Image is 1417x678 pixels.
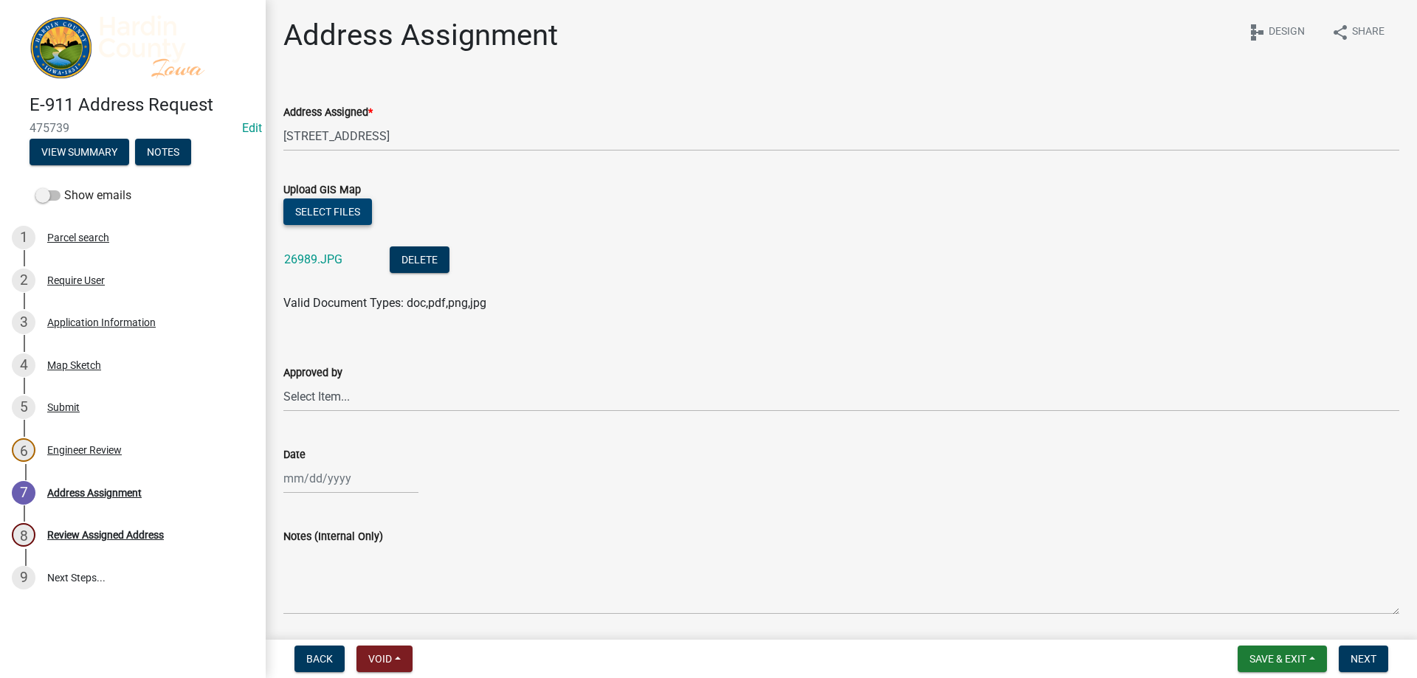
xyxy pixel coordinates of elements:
a: 26989.JPG [284,252,342,266]
button: Select files [283,198,372,225]
span: Save & Exit [1249,653,1306,665]
label: Show emails [35,187,131,204]
input: mm/dd/yyyy [283,463,418,494]
div: 5 [12,395,35,419]
button: Back [294,646,345,672]
label: Upload GIS Map [283,185,361,196]
label: Address Assigned [283,108,373,118]
label: Approved by [283,368,342,378]
div: 3 [12,311,35,334]
div: 2 [12,269,35,292]
div: Parcel search [47,232,109,243]
div: Address Assignment [47,488,142,498]
i: schema [1248,24,1266,41]
div: 4 [12,353,35,377]
a: Edit [242,121,262,135]
button: shareShare [1320,18,1396,46]
button: schemaDesign [1236,18,1317,46]
span: Share [1352,24,1385,41]
span: Design [1269,24,1305,41]
label: Notes (Internal Only) [283,532,383,542]
button: Next [1339,646,1388,672]
span: Void [368,653,392,665]
wm-modal-confirm: Notes [135,148,191,159]
span: Next [1351,653,1376,665]
div: 8 [12,523,35,547]
wm-modal-confirm: Edit Application Number [242,121,262,135]
div: Require User [47,275,105,286]
div: 9 [12,566,35,589]
button: View Summary [30,139,129,165]
span: 475739 [30,121,236,135]
wm-modal-confirm: Delete Document [390,254,449,268]
div: Map Sketch [47,360,101,370]
button: Save & Exit [1238,646,1327,672]
div: 1 [12,226,35,249]
button: Void [356,646,413,672]
span: Valid Document Types: doc,pdf,png,jpg [283,296,486,310]
div: Review Assigned Address [47,530,164,540]
div: Application Information [47,317,156,328]
h4: E-911 Address Request [30,94,254,116]
wm-modal-confirm: Summary [30,148,129,159]
div: 7 [12,481,35,505]
img: Hardin County, Iowa [30,15,242,79]
button: Notes [135,139,191,165]
h1: Address Assignment [283,18,558,53]
div: Engineer Review [47,445,122,455]
div: 6 [12,438,35,462]
button: Delete [390,246,449,273]
label: Date [283,450,306,460]
span: Back [306,653,333,665]
div: Submit [47,402,80,412]
i: share [1331,24,1349,41]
